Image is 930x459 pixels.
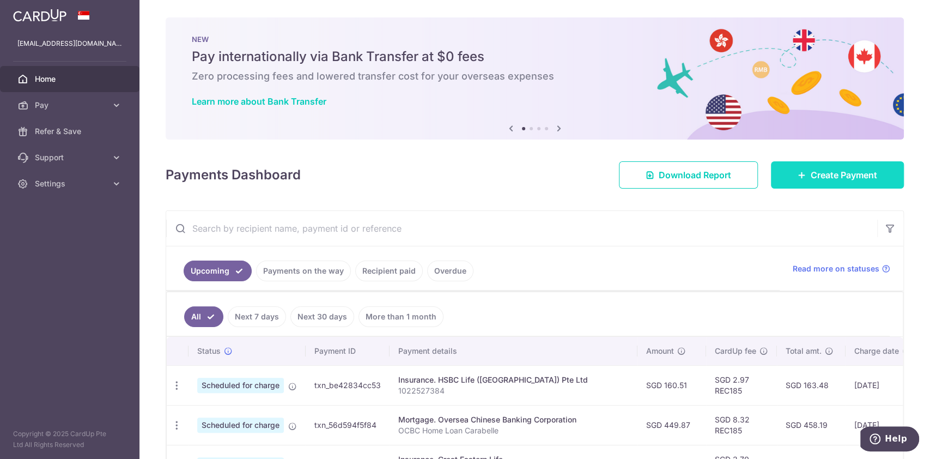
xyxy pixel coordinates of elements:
a: Upcoming [184,261,252,281]
span: Total amt. [786,346,822,357]
h6: Zero processing fees and lowered transfer cost for your overseas expenses [192,70,878,83]
iframe: Opens a widget where you can find more information [860,426,919,454]
a: Overdue [427,261,473,281]
a: Payments on the way [256,261,351,281]
img: Bank transfer banner [166,17,904,140]
span: Amount [646,346,674,357]
h5: Pay internationally via Bank Transfer at $0 fees [192,48,878,65]
span: Download Report [659,168,731,182]
span: Create Payment [811,168,877,182]
span: Read more on statuses [793,263,879,274]
img: CardUp [13,9,66,22]
input: Search by recipient name, payment id or reference [166,211,877,246]
span: Status [197,346,221,357]
span: Charge date [854,346,899,357]
td: [DATE] [846,405,920,445]
a: Recipient paid [355,261,423,281]
a: Create Payment [771,161,904,189]
td: SGD 2.97 REC185 [706,365,777,405]
td: SGD 163.48 [777,365,846,405]
a: Read more on statuses [793,263,890,274]
td: [DATE] [846,365,920,405]
td: SGD 449.87 [637,405,706,445]
a: Learn more about Bank Transfer [192,96,326,107]
td: SGD 458.19 [777,405,846,445]
p: OCBC Home Loan Carabelle [398,425,629,436]
th: Payment details [390,337,637,365]
td: SGD 8.32 REC185 [706,405,777,445]
p: NEW [192,35,878,44]
span: Scheduled for charge [197,418,284,433]
span: Refer & Save [35,126,107,137]
p: [EMAIL_ADDRESS][DOMAIN_NAME] [17,38,122,49]
th: Payment ID [306,337,390,365]
span: Scheduled for charge [197,378,284,393]
a: Download Report [619,161,758,189]
a: More than 1 month [358,306,443,327]
span: Support [35,152,107,163]
p: 1022527384 [398,385,629,396]
a: Next 30 days [290,306,354,327]
a: All [184,306,223,327]
td: txn_56d594f5f84 [306,405,390,445]
td: SGD 160.51 [637,365,706,405]
div: Insurance. HSBC Life ([GEOGRAPHIC_DATA]) Pte Ltd [398,375,629,385]
span: Home [35,74,107,84]
span: Settings [35,178,107,189]
td: txn_be42834cc53 [306,365,390,405]
a: Next 7 days [228,306,286,327]
h4: Payments Dashboard [166,165,301,185]
div: Mortgage. Oversea Chinese Banking Corporation [398,414,629,425]
span: CardUp fee [715,346,756,357]
span: Pay [35,100,107,111]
